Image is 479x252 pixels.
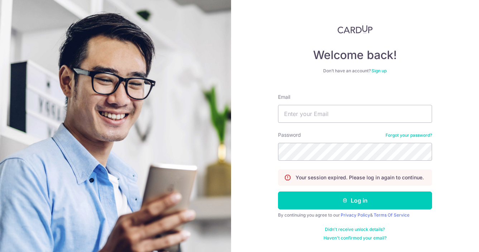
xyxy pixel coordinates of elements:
div: By continuing you agree to our & [278,212,432,218]
h4: Welcome back! [278,48,432,62]
label: Email [278,93,290,101]
input: Enter your Email [278,105,432,123]
a: Sign up [372,68,387,73]
a: Terms Of Service [374,212,409,218]
label: Password [278,131,301,139]
button: Log in [278,192,432,209]
img: CardUp Logo [337,25,373,34]
a: Privacy Policy [341,212,370,218]
a: Haven't confirmed your email? [324,235,387,241]
a: Forgot your password? [385,132,432,138]
div: Don’t have an account? [278,68,432,74]
p: Your session expired. Please log in again to continue. [296,174,424,181]
a: Didn't receive unlock details? [325,227,385,232]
